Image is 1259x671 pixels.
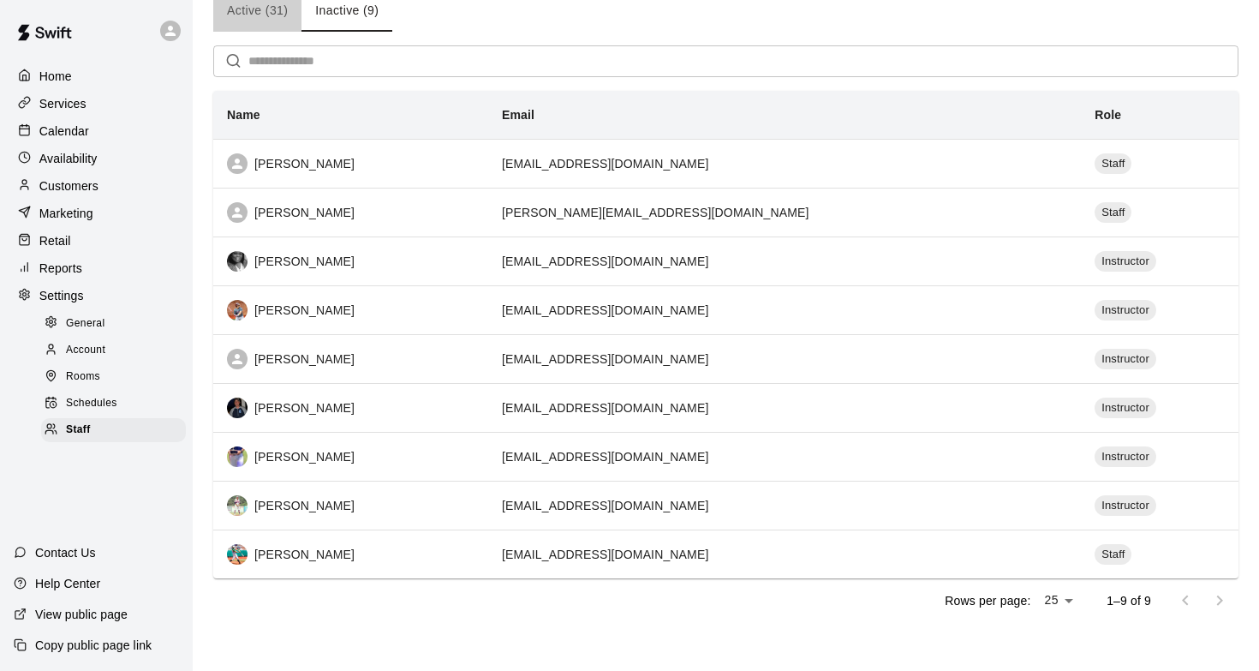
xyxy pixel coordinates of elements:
div: Staff [41,418,186,442]
p: Services [39,95,87,112]
span: Schedules [66,395,117,412]
p: 1–9 of 9 [1107,592,1151,609]
div: [PERSON_NAME] [227,544,474,565]
a: General [41,310,193,337]
td: [PERSON_NAME][EMAIL_ADDRESS][DOMAIN_NAME] [488,188,1081,237]
a: Settings [14,283,179,309]
div: Staff [1095,544,1131,565]
div: Instructor [1095,398,1156,418]
div: Schedules [41,392,186,416]
td: [EMAIL_ADDRESS][DOMAIN_NAME] [488,334,1081,383]
span: Instructor [1095,400,1156,416]
p: View public page [35,606,128,623]
p: Customers [39,177,98,195]
a: Availability [14,146,179,171]
img: 436c7537-2565-4a52-af05-dfdeda9a3bf3%2FIMG_4289.JPG [227,544,248,565]
td: [EMAIL_ADDRESS][DOMAIN_NAME] [488,285,1081,334]
img: 436c7537-2565-4a52-af05-dfdeda9a3bf3%2FD65F5D49-41F5-42EB-B3DE-160DBA90F145.jpeg [227,446,248,467]
p: Home [39,68,72,85]
b: Email [502,108,534,122]
span: Instructor [1095,498,1156,514]
div: Instructor [1095,251,1156,272]
a: Account [41,337,193,363]
td: [EMAIL_ADDRESS][DOMAIN_NAME] [488,432,1081,481]
p: Help Center [35,575,100,592]
div: [PERSON_NAME] [227,153,474,174]
span: General [66,315,105,333]
p: Rows per page: [945,592,1030,609]
a: Home [14,63,179,89]
a: Customers [14,173,179,199]
div: Staff [1095,202,1131,223]
div: [PERSON_NAME] [227,398,474,418]
span: Staff [1095,156,1131,172]
td: [EMAIL_ADDRESS][DOMAIN_NAME] [488,237,1081,285]
b: Name [227,108,260,122]
p: Retail [39,232,71,249]
a: Reports [14,255,179,281]
span: Account [66,342,105,359]
div: Rooms [41,365,186,389]
div: [PERSON_NAME] [227,251,474,272]
a: Marketing [14,201,179,226]
img: 436c7537-2565-4a52-af05-dfdeda9a3bf3%2F478EE7F0-3E74-46C4-8505-127ED8A73141.jpeg [227,398,248,418]
a: Schedules [41,391,193,417]
p: Settings [39,287,84,304]
p: Marketing [39,205,93,222]
img: 436c7537-2565-4a52-af05-dfdeda9a3bf3%2F8C88A766-F673-44E1-8352-41B3A06A43C7.jpeg [227,495,248,516]
div: Account [41,338,186,362]
span: Instructor [1095,351,1156,368]
a: Retail [14,228,179,254]
b: Role [1095,108,1121,122]
p: Availability [39,150,98,167]
div: [PERSON_NAME] [227,300,474,321]
a: Staff [41,417,193,444]
p: Copy public page link [35,637,152,654]
span: Instructor [1095,303,1156,319]
div: 25 [1037,588,1079,613]
table: simple table [213,91,1238,578]
div: Staff [1095,153,1131,174]
td: [EMAIL_ADDRESS][DOMAIN_NAME] [488,481,1081,530]
div: [PERSON_NAME] [227,349,474,369]
img: 436c7537-2565-4a52-af05-dfdeda9a3bf3%2Ff4022860-7103-45de-92f4-f049bff1828a_Ms.%2520Brathwaite.jpg [227,251,248,272]
a: Rooms [41,364,193,391]
img: 436c7537-2565-4a52-af05-dfdeda9a3bf3%2FAE9797C2-4B97-498F-A00D-3A8945135027.jpeg [227,300,248,321]
p: Contact Us [35,544,96,561]
span: Instructor [1095,449,1156,465]
div: [PERSON_NAME] [227,495,474,516]
span: Staff [1095,205,1131,221]
div: [PERSON_NAME] [227,446,474,467]
td: [EMAIL_ADDRESS][DOMAIN_NAME] [488,383,1081,432]
div: Instructor [1095,349,1156,369]
p: Calendar [39,123,89,140]
div: Instructor [1095,300,1156,321]
div: [PERSON_NAME] [227,202,474,223]
td: [EMAIL_ADDRESS][DOMAIN_NAME] [488,139,1081,188]
div: Instructor [1095,446,1156,467]
a: Calendar [14,118,179,144]
div: General [41,312,186,336]
td: [EMAIL_ADDRESS][DOMAIN_NAME] [488,530,1081,578]
span: Rooms [66,368,100,386]
span: Instructor [1095,254,1156,270]
div: Instructor [1095,495,1156,516]
p: Reports [39,260,82,277]
span: Staff [1095,547,1131,563]
a: Services [14,91,179,117]
span: Staff [66,422,91,439]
